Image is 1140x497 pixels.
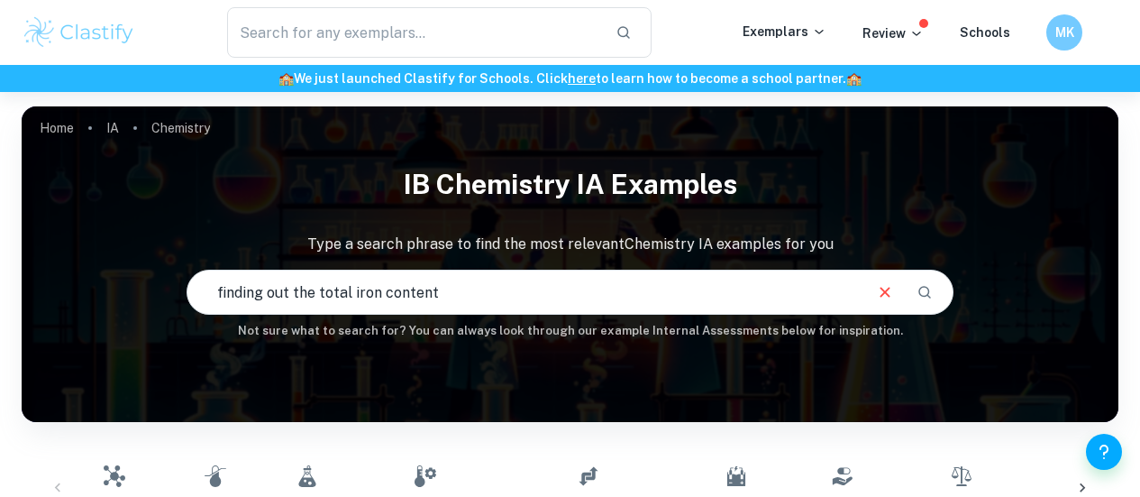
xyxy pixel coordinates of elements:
[862,23,924,43] p: Review
[22,322,1118,340] h6: Not sure what to search for? You can always look through our example Internal Assessments below f...
[1086,434,1122,470] button: Help and Feedback
[568,71,596,86] a: here
[278,71,294,86] span: 🏫
[106,115,119,141] a: IA
[40,115,74,141] a: Home
[1046,14,1082,51] button: MK
[4,69,1136,88] h6: We just launched Clastify for Schools. Click to learn how to become a school partner.
[960,25,1010,40] a: Schools
[846,71,862,86] span: 🏫
[1054,23,1075,42] h6: MK
[227,7,601,58] input: Search for any exemplars...
[868,275,902,309] button: Clear
[743,22,826,41] p: Exemplars
[187,267,862,318] input: E.g. enthalpy of combustion, Winkler method, phosphate and temperature...
[909,277,940,308] button: Search
[22,234,1118,255] p: Type a search phrase to find the most relevant Chemistry IA examples for you
[22,14,136,51] img: Clastify logo
[22,157,1118,212] h1: IB Chemistry IA examples
[151,118,210,138] p: Chemistry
